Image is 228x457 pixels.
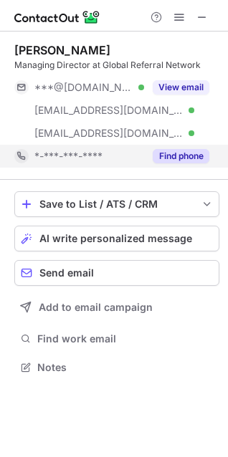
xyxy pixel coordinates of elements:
[153,80,209,95] button: Reveal Button
[14,226,219,251] button: AI write personalized message
[34,127,184,140] span: [EMAIL_ADDRESS][DOMAIN_NAME]
[14,294,219,320] button: Add to email campaign
[14,357,219,377] button: Notes
[39,198,194,210] div: Save to List / ATS / CRM
[14,260,219,286] button: Send email
[14,59,219,72] div: Managing Director at Global Referral Network
[39,233,192,244] span: AI write personalized message
[39,302,153,313] span: Add to email campaign
[37,361,214,374] span: Notes
[14,329,219,349] button: Find work email
[34,104,184,117] span: [EMAIL_ADDRESS][DOMAIN_NAME]
[39,267,94,279] span: Send email
[14,43,110,57] div: [PERSON_NAME]
[34,81,133,94] span: ***@[DOMAIN_NAME]
[153,149,209,163] button: Reveal Button
[14,191,219,217] button: save-profile-one-click
[14,9,100,26] img: ContactOut v5.3.10
[37,332,214,345] span: Find work email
